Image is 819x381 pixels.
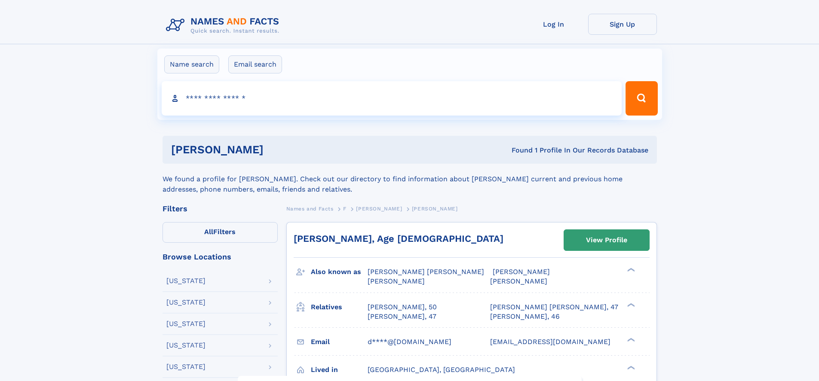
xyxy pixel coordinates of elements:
a: Sign Up [588,14,657,35]
label: Name search [164,55,219,73]
a: View Profile [564,230,649,250]
div: ❯ [625,337,635,342]
span: [PERSON_NAME] [490,277,547,285]
div: [US_STATE] [166,277,206,284]
a: [PERSON_NAME], Age [DEMOGRAPHIC_DATA] [294,233,503,244]
a: Log In [519,14,588,35]
span: [PERSON_NAME] [PERSON_NAME] [368,268,484,276]
a: [PERSON_NAME] [356,203,402,214]
input: search input [162,81,622,116]
img: Logo Names and Facts [163,14,286,37]
span: F [343,206,347,212]
label: Filters [163,222,278,243]
span: [GEOGRAPHIC_DATA], [GEOGRAPHIC_DATA] [368,366,515,374]
div: We found a profile for [PERSON_NAME]. Check out our directory to find information about [PERSON_N... [163,164,657,195]
div: [US_STATE] [166,299,206,306]
div: [US_STATE] [166,342,206,349]
span: [PERSON_NAME] [412,206,458,212]
h3: Lived in [311,363,368,377]
div: ❯ [625,267,635,273]
div: [US_STATE] [166,363,206,370]
div: ❯ [625,302,635,308]
span: All [204,228,213,236]
div: Found 1 Profile In Our Records Database [387,146,648,155]
h1: [PERSON_NAME] [171,144,388,155]
a: [PERSON_NAME] [PERSON_NAME], 47 [490,302,618,312]
h3: Also known as [311,265,368,279]
div: Browse Locations [163,253,278,261]
span: [PERSON_NAME] [356,206,402,212]
a: [PERSON_NAME], 46 [490,312,560,321]
h3: Email [311,335,368,349]
a: F [343,203,347,214]
span: [PERSON_NAME] [493,268,550,276]
div: Filters [163,205,278,213]
div: ❯ [625,365,635,370]
label: Email search [228,55,282,73]
span: [PERSON_NAME] [368,277,425,285]
a: [PERSON_NAME], 47 [368,312,436,321]
h3: Relatives [311,300,368,314]
span: [EMAIL_ADDRESS][DOMAIN_NAME] [490,338,610,346]
a: [PERSON_NAME], 50 [368,302,437,312]
div: [US_STATE] [166,320,206,327]
a: Names and Facts [286,203,334,214]
button: Search Button [626,81,657,116]
div: View Profile [586,230,627,250]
